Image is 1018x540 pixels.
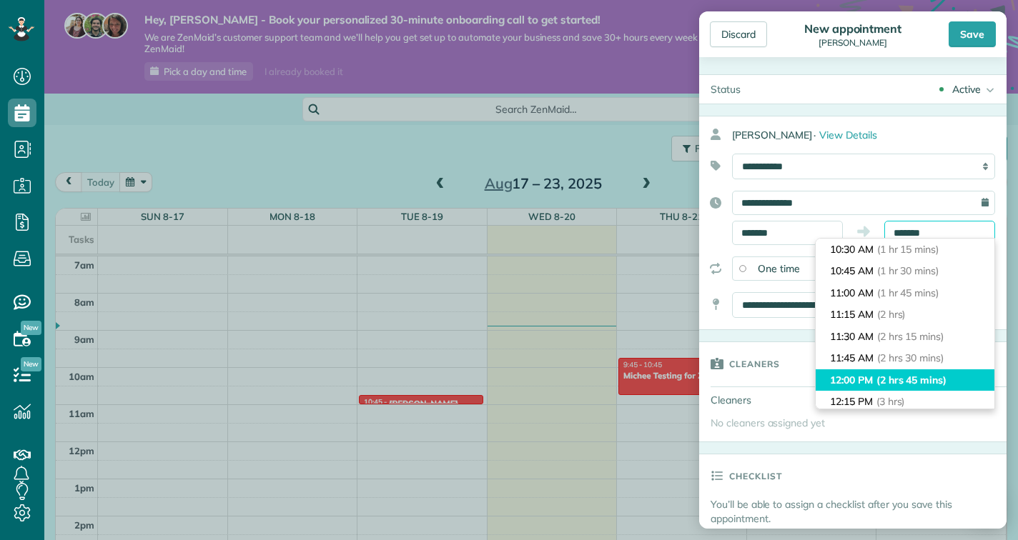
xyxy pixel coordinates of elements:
span: (2 hrs 45 mins) [876,374,947,386]
span: (2 hrs 15 mins) [877,330,944,343]
li: 11:30 AM [816,326,994,348]
div: Cleaners [699,387,799,413]
p: You’ll be able to assign a checklist after you save this appointment. [711,497,1007,526]
div: Status [699,75,752,104]
li: 10:30 AM [816,239,994,261]
h3: Checklist [729,454,782,497]
span: (1 hr 45 mins) [877,286,939,299]
span: (2 hrs) [877,308,906,321]
span: One time [758,262,800,275]
h3: Cleaners [729,342,780,385]
span: (1 hr 30 mins) [877,264,939,277]
input: One time [739,265,746,272]
span: View Details [819,129,877,141]
li: 12:00 PM [816,369,994,391]
li: 11:00 AM [816,282,994,304]
span: · [814,129,816,141]
div: Save [949,21,996,47]
span: No cleaners assigned yet [711,416,825,429]
span: (3 hrs) [876,395,905,408]
div: Discard [710,21,767,47]
span: New [21,321,41,335]
span: (2 hrs 30 mins) [877,351,944,364]
li: 12:15 PM [816,391,994,413]
div: [PERSON_NAME] [800,38,906,48]
li: 11:45 AM [816,347,994,369]
span: New [21,357,41,371]
span: (1 hr 15 mins) [877,243,939,256]
li: 10:45 AM [816,260,994,282]
li: 11:15 AM [816,304,994,326]
div: New appointment [800,21,906,36]
div: [PERSON_NAME] [732,122,1007,148]
div: Active [952,82,981,96]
